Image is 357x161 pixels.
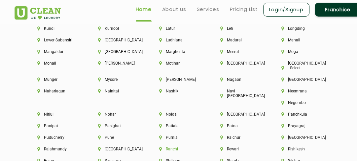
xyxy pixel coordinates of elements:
li: Nirjuli [37,112,76,117]
li: Munger [37,77,76,82]
li: [PERSON_NAME] [159,77,198,82]
li: Navi [GEOGRAPHIC_DATA] [220,89,259,98]
a: Login/Signup [263,3,309,17]
li: Nohar [98,112,137,117]
li: Mohali [37,61,76,66]
li: [GEOGRAPHIC_DATA] [98,38,137,42]
li: Margherita [159,49,198,54]
li: Mangaldoi [37,49,76,54]
li: Panipat [37,124,76,128]
li: Kundli [37,26,76,31]
li: Lower Subansiri [37,38,76,42]
a: About us [162,5,186,13]
li: Pasighat [98,124,137,128]
li: Neemrana [281,89,320,93]
li: Ludhiana [159,38,198,42]
li: Negombo [281,100,320,105]
li: Rajahmundy [37,147,76,151]
li: Leh [220,26,259,31]
li: Rishikesh [281,147,320,151]
li: [GEOGRAPHIC_DATA] [281,77,320,82]
li: Raichur [220,135,259,140]
li: Naharlagun [37,89,76,93]
li: Nainital [98,89,137,93]
li: Mysore [98,77,137,82]
li: Patiala [159,124,198,128]
li: Longding [281,26,320,31]
li: Kurnool [98,26,137,31]
li: Puducherry [37,135,76,140]
li: [PERSON_NAME] [98,61,137,66]
li: Madurai [220,38,259,42]
a: Pricing List [230,5,258,13]
li: [GEOGRAPHIC_DATA] [220,61,259,66]
li: Patna [220,124,259,128]
li: Manali [281,38,320,42]
li: [GEOGRAPHIC_DATA] [98,49,137,54]
li: [GEOGRAPHIC_DATA] [281,135,320,140]
li: Latur [159,26,198,31]
li: Rewari [220,147,259,151]
a: Services [197,5,219,13]
li: Purnia [159,135,198,140]
img: UClean Laundry and Dry Cleaning [15,6,61,20]
a: Home [136,5,152,13]
li: Pune [98,135,137,140]
li: Prayagraj [281,124,320,128]
li: Nagaon [220,77,259,82]
li: Moga [281,49,320,54]
li: [GEOGRAPHIC_DATA] [220,112,259,117]
li: [GEOGRAPHIC_DATA] - Select [281,61,320,70]
li: Panchkula [281,112,320,117]
li: Nashik [159,89,198,93]
li: Motihari [159,61,198,66]
li: Noida [159,112,198,117]
li: [GEOGRAPHIC_DATA] [98,147,137,151]
li: Ranchi [159,147,198,151]
li: Meerut [220,49,259,54]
